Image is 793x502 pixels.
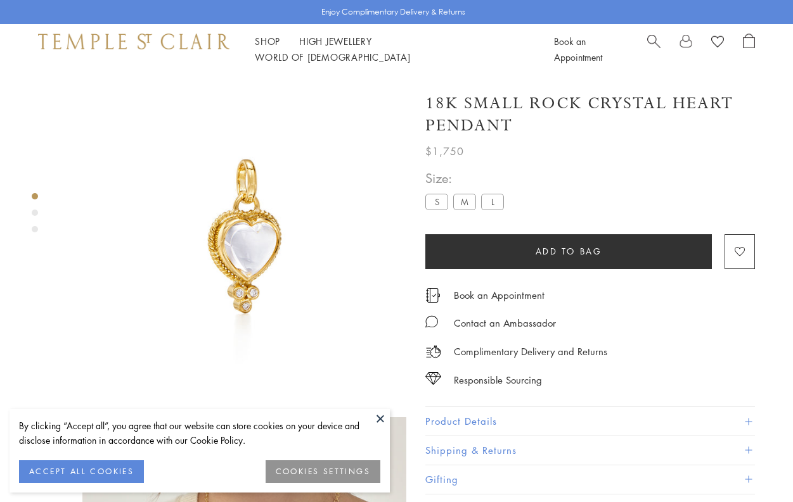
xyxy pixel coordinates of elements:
img: icon_sourcing.svg [425,372,441,385]
img: P55140-BRDIGR10 [82,75,406,398]
a: Open Shopping Bag [743,34,755,65]
span: Size: [425,168,509,189]
a: ShopShop [255,35,280,47]
a: World of [DEMOGRAPHIC_DATA]World of [DEMOGRAPHIC_DATA] [255,51,410,63]
p: Complimentary Delivery and Returns [454,344,607,360]
button: COOKIES SETTINGS [266,460,380,483]
button: ACCEPT ALL COOKIES [19,460,144,483]
button: Product Details [425,407,755,436]
label: S [425,194,448,210]
div: Contact an Ambassador [454,315,556,331]
span: $1,750 [425,143,464,160]
label: M [453,194,476,210]
button: Gifting [425,465,755,494]
a: View Wishlist [711,34,724,53]
button: Shipping & Returns [425,436,755,465]
label: L [481,194,504,210]
div: By clicking “Accept all”, you agree that our website can store cookies on your device and disclos... [19,418,380,448]
p: Enjoy Complimentary Delivery & Returns [321,6,465,18]
a: Book an Appointment [454,288,545,302]
a: Book an Appointment [554,35,602,63]
nav: Main navigation [255,34,525,65]
div: Product gallery navigation [32,190,38,242]
img: icon_appointment.svg [425,288,441,303]
h1: 18K Small Rock Crystal Heart Pendant [425,92,755,137]
a: High JewelleryHigh Jewellery [299,35,372,47]
button: Add to bag [425,234,712,269]
a: Search [647,34,661,65]
span: Add to bag [536,244,602,258]
img: Temple St. Clair [38,34,229,49]
img: MessageIcon-01_2.svg [425,315,438,328]
div: Responsible Sourcing [454,372,542,388]
img: icon_delivery.svg [425,344,441,360]
iframe: Gorgias live chat messenger [730,442,780,489]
